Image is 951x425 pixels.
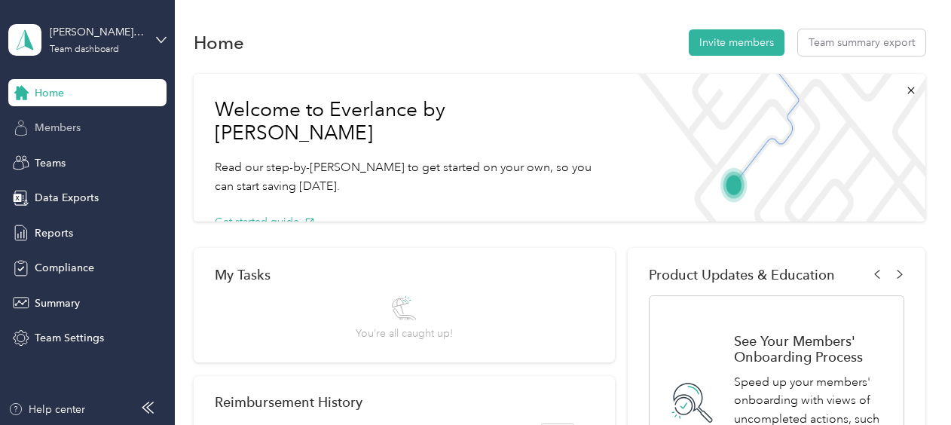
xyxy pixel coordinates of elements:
[35,260,94,276] span: Compliance
[649,267,835,283] span: Product Updates & Education
[356,326,453,341] span: You’re all caught up!
[50,45,119,54] div: Team dashboard
[215,158,605,195] p: Read our step-by-[PERSON_NAME] to get started on your own, so you can start saving [DATE].
[8,402,85,417] button: Help center
[867,341,951,425] iframe: Everlance-gr Chat Button Frame
[50,24,144,40] div: [PERSON_NAME] FIT Team
[689,29,784,56] button: Invite members
[215,98,605,145] h1: Welcome to Everlance by [PERSON_NAME]
[215,267,594,283] div: My Tasks
[734,333,887,365] h1: See Your Members' Onboarding Process
[35,295,80,311] span: Summary
[35,190,99,206] span: Data Exports
[194,35,244,50] h1: Home
[35,85,64,101] span: Home
[35,155,66,171] span: Teams
[798,29,925,56] button: Team summary export
[35,225,73,241] span: Reports
[626,74,925,222] img: Welcome to everlance
[35,330,104,346] span: Team Settings
[215,214,315,230] button: Get started guide
[215,394,362,410] h2: Reimbursement History
[35,120,81,136] span: Members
